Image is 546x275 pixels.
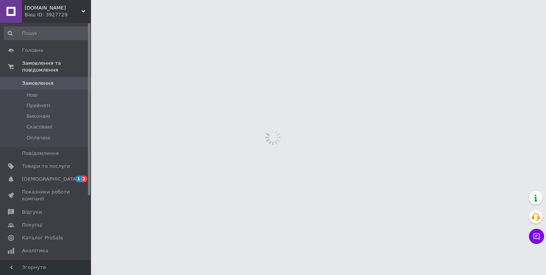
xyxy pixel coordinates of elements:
[22,80,53,87] span: Замовлення
[22,247,48,254] span: Аналітика
[22,209,42,216] span: Відгуки
[75,176,82,182] span: 1
[27,113,50,120] span: Виконані
[22,222,42,228] span: Покупці
[22,189,70,202] span: Показники роботи компанії
[529,229,544,244] button: Чат з покупцем
[27,102,50,109] span: Прийняті
[22,47,43,54] span: Головна
[25,5,82,11] span: rtp.in.ua
[22,150,59,157] span: Повідомлення
[22,234,63,241] span: Каталог ProSale
[22,60,91,73] span: Замовлення та повідомлення
[27,123,52,130] span: Скасовані
[22,176,78,183] span: [DEMOGRAPHIC_DATA]
[25,11,91,18] div: Ваш ID: 3927729
[81,176,87,182] span: 2
[27,134,50,141] span: Оплачені
[4,27,89,40] input: Пошук
[27,92,38,98] span: Нові
[22,163,70,170] span: Товари та послуги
